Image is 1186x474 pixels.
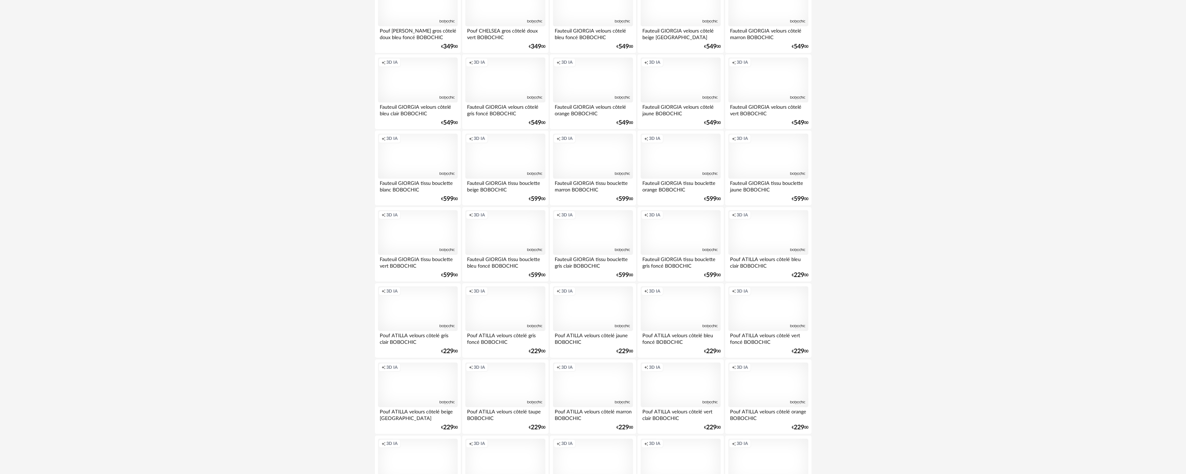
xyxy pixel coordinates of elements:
[792,273,808,278] div: € 00
[474,60,485,65] span: 3D IA
[641,331,720,345] div: Pouf ATILLA velours côtelé bleu foncé BOBOCHIC
[706,273,717,278] span: 599
[529,425,545,430] div: € 00
[474,441,485,446] span: 3D IA
[386,441,398,446] span: 3D IA
[706,425,717,430] span: 229
[737,365,748,370] span: 3D IA
[794,197,804,202] span: 599
[638,131,723,205] a: Creation icon 3D IA Fauteuil GIORGIA tissu bouclette orange BOBOCHIC €59900
[474,136,485,141] span: 3D IA
[794,425,804,430] span: 229
[531,273,541,278] span: 599
[381,136,386,141] span: Creation icon
[561,365,573,370] span: 3D IA
[386,288,398,294] span: 3D IA
[443,197,454,202] span: 599
[381,60,386,65] span: Creation icon
[638,54,723,129] a: Creation icon 3D IA Fauteuil GIORGIA velours côtelé jaune BOBOCHIC €54900
[616,120,633,125] div: € 00
[704,197,721,202] div: € 00
[792,44,808,49] div: € 00
[737,136,748,141] span: 3D IA
[616,273,633,278] div: € 00
[649,212,660,218] span: 3D IA
[649,288,660,294] span: 3D IA
[443,273,454,278] span: 599
[561,60,573,65] span: 3D IA
[792,120,808,125] div: € 00
[638,359,723,434] a: Creation icon 3D IA Pouf ATILLA velours côtelé vert clair BOBOCHIC €22900
[556,365,561,370] span: Creation icon
[561,441,573,446] span: 3D IA
[644,441,648,446] span: Creation icon
[381,288,386,294] span: Creation icon
[465,331,545,345] div: Pouf ATILLA velours côtelé gris foncé BOBOCHIC
[618,273,629,278] span: 599
[794,120,804,125] span: 549
[386,60,398,65] span: 3D IA
[531,44,541,49] span: 349
[737,212,748,218] span: 3D IA
[556,60,561,65] span: Creation icon
[649,365,660,370] span: 3D IA
[561,212,573,218] span: 3D IA
[474,365,485,370] span: 3D IA
[386,212,398,218] span: 3D IA
[381,441,386,446] span: Creation icon
[529,349,545,354] div: € 00
[641,102,720,116] div: Fauteuil GIORGIA velours côtelé jaune BOBOCHIC
[529,44,545,49] div: € 00
[443,44,454,49] span: 349
[732,60,736,65] span: Creation icon
[706,197,717,202] span: 599
[529,120,545,125] div: € 00
[550,131,636,205] a: Creation icon 3D IA Fauteuil GIORGIA tissu bouclette marron BOBOCHIC €59900
[469,212,473,218] span: Creation icon
[641,407,720,421] div: Pouf ATILLA velours côtelé vert clair BOBOCHIC
[386,365,398,370] span: 3D IA
[792,349,808,354] div: € 00
[553,26,633,40] div: Fauteuil GIORGIA velours côtelé bleu foncé BOBOCHIC
[704,120,721,125] div: € 00
[465,255,545,269] div: Fauteuil GIORGIA tissu bouclette bleu foncé BOBOCHIC
[556,441,561,446] span: Creation icon
[616,44,633,49] div: € 00
[553,331,633,345] div: Pouf ATILLA velours côtelé jaune BOBOCHIC
[465,179,545,193] div: Fauteuil GIORGIA tissu bouclette beige BOBOCHIC
[725,131,811,205] a: Creation icon 3D IA Fauteuil GIORGIA tissu bouclette jaune BOBOCHIC €59900
[649,136,660,141] span: 3D IA
[728,26,808,40] div: Fauteuil GIORGIA velours côtelé marron BOBOCHIC
[469,365,473,370] span: Creation icon
[441,197,458,202] div: € 00
[375,283,461,358] a: Creation icon 3D IA Pouf ATILLA velours côtelé gris clair BOBOCHIC €22900
[728,331,808,345] div: Pouf ATILLA velours côtelé vert foncé BOBOCHIC
[706,349,717,354] span: 229
[469,441,473,446] span: Creation icon
[644,365,648,370] span: Creation icon
[644,288,648,294] span: Creation icon
[529,273,545,278] div: € 00
[704,425,721,430] div: € 00
[616,349,633,354] div: € 00
[794,273,804,278] span: 229
[704,349,721,354] div: € 00
[443,349,454,354] span: 229
[378,255,458,269] div: Fauteuil GIORGIA tissu bouclette vert BOBOCHIC
[618,44,629,49] span: 549
[728,255,808,269] div: Pouf ATILLA velours côtelé bleu clair BOBOCHIC
[443,120,454,125] span: 549
[638,283,723,358] a: Creation icon 3D IA Pouf ATILLA velours côtelé bleu foncé BOBOCHIC €22900
[728,407,808,421] div: Pouf ATILLA velours côtelé orange BOBOCHIC
[381,365,386,370] span: Creation icon
[638,207,723,282] a: Creation icon 3D IA Fauteuil GIORGIA tissu bouclette gris foncé BOBOCHIC €59900
[550,207,636,282] a: Creation icon 3D IA Fauteuil GIORGIA tissu bouclette gris clair BOBOCHIC €59900
[474,212,485,218] span: 3D IA
[550,359,636,434] a: Creation icon 3D IA Pouf ATILLA velours côtelé marron BOBOCHIC €22900
[375,359,461,434] a: Creation icon 3D IA Pouf ATILLA velours côtelé beige [GEOGRAPHIC_DATA] €22900
[441,273,458,278] div: € 00
[706,120,717,125] span: 549
[441,349,458,354] div: € 00
[616,425,633,430] div: € 00
[465,407,545,421] div: Pouf ATILLA velours côtelé taupe BOBOCHIC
